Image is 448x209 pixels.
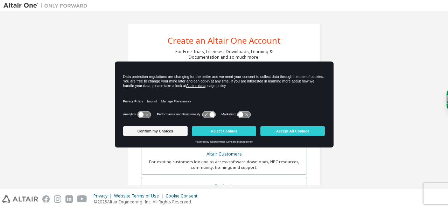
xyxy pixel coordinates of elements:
img: instagram.svg [54,195,61,203]
div: For existing customers looking to access software downloads, HPC resources, community, trainings ... [146,159,302,170]
div: For Free Trials, Licenses, Downloads, Learning & Documentation and so much more. [175,49,273,60]
div: Students [146,181,302,191]
img: Altair One [3,2,91,9]
img: altair_logo.svg [2,195,38,203]
div: Altair Customers [146,149,302,159]
div: Website Terms of Use [114,193,166,199]
div: Cookie Consent [166,193,202,199]
img: linkedin.svg [65,195,73,203]
img: facebook.svg [42,195,50,203]
div: Privacy [93,193,114,199]
img: youtube.svg [77,195,87,203]
p: © 2025 Altair Engineering, Inc. All Rights Reserved. [93,199,202,205]
div: Create an Altair One Account [168,36,281,45]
